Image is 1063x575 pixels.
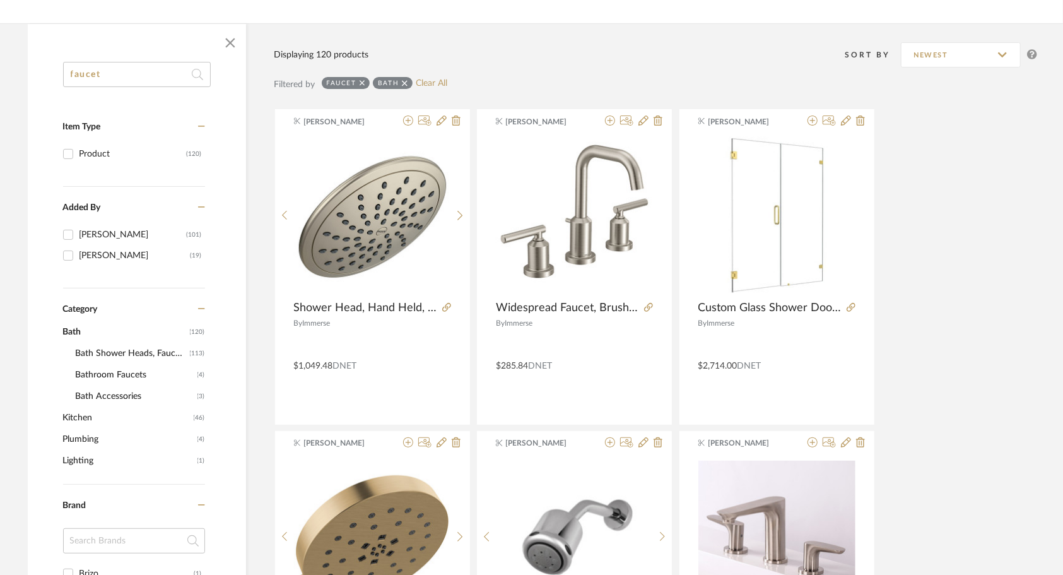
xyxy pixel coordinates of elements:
span: (4) [197,429,205,449]
div: (19) [191,246,202,266]
span: [PERSON_NAME] [708,437,787,449]
span: Bath Shower Heads, Faucets & Sets [76,343,187,364]
span: Added By [63,203,101,212]
a: Clear All [416,78,447,89]
div: [PERSON_NAME] [79,246,191,266]
div: [PERSON_NAME] [79,225,187,245]
span: $2,714.00 [698,362,737,370]
span: [PERSON_NAME] [303,437,383,449]
div: Bath [378,79,399,87]
div: Sort By [845,49,901,61]
span: Immerse [303,319,331,327]
div: faucet [327,79,356,87]
span: Category [63,304,98,315]
span: Widespread Faucet, Brushed Nickle [496,301,639,315]
div: (120) [187,144,202,164]
input: Search Brands [63,528,205,554]
span: Immerse [505,319,532,327]
span: Bath [63,321,187,343]
span: DNET [333,362,357,370]
span: Bath Accessories [76,386,194,407]
span: (4) [197,365,205,385]
div: Filtered by [274,78,315,92]
span: (46) [194,408,205,428]
span: [PERSON_NAME] [303,116,383,127]
span: (120) [190,322,205,342]
div: Product [79,144,187,164]
img: Shower Head, Hand Held, Diverter & Accessories [294,137,450,293]
span: [PERSON_NAME] [506,437,585,449]
span: Item Type [63,122,101,131]
span: Immerse [707,319,735,327]
button: Close [218,30,243,56]
span: Bathroom Faucets [76,364,194,386]
span: Kitchen [63,407,191,429]
span: (113) [190,343,205,364]
div: (101) [187,225,202,245]
span: Custom Glass Shower Door, Bronze Hardware [698,301,842,315]
span: Brand [63,501,86,510]
span: By [294,319,303,327]
span: $1,049.48 [294,362,333,370]
span: By [698,319,707,327]
span: (1) [197,451,205,471]
input: Search within 120 results [63,62,211,87]
img: Custom Glass Shower Door, Bronze Hardware [698,137,855,294]
span: DNET [737,362,761,370]
span: Plumbing [63,429,194,450]
span: [PERSON_NAME] [506,116,585,127]
div: Displaying 120 products [274,48,369,62]
span: Shower Head, Hand Held, Diverter & Accessories [294,301,437,315]
span: (3) [197,386,205,406]
span: $285.84 [496,362,528,370]
span: DNET [528,362,552,370]
span: Lighting [63,450,194,471]
img: Widespread Faucet, Brushed Nickle [496,137,653,294]
span: [PERSON_NAME] [708,116,787,127]
span: By [496,319,505,327]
